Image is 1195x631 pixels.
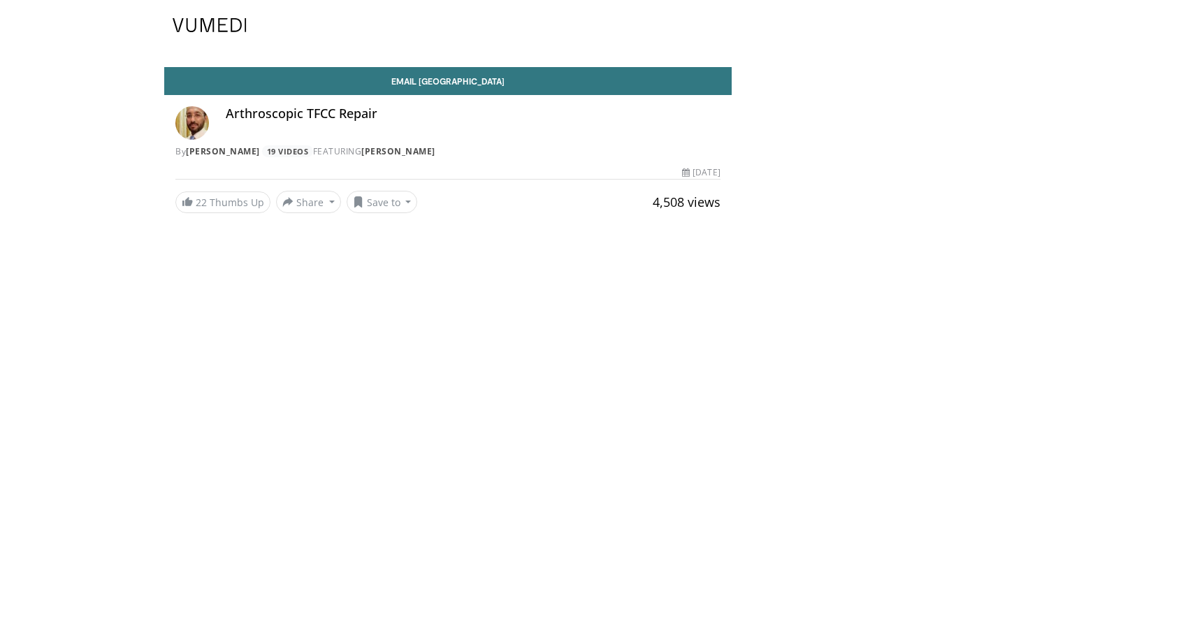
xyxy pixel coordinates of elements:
a: 22 Thumbs Up [175,191,270,213]
span: 22 [196,196,207,209]
img: Avatar [175,106,209,140]
a: Email [GEOGRAPHIC_DATA] [164,67,732,95]
span: 4,508 views [653,194,720,210]
div: [DATE] [682,166,720,179]
a: [PERSON_NAME] [186,145,260,157]
div: By FEATURING [175,145,720,158]
img: VuMedi Logo [173,18,247,32]
a: 19 Videos [262,145,313,157]
button: Share [276,191,341,213]
a: [PERSON_NAME] [361,145,435,157]
h4: Arthroscopic TFCC Repair [226,106,720,122]
button: Save to [347,191,418,213]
